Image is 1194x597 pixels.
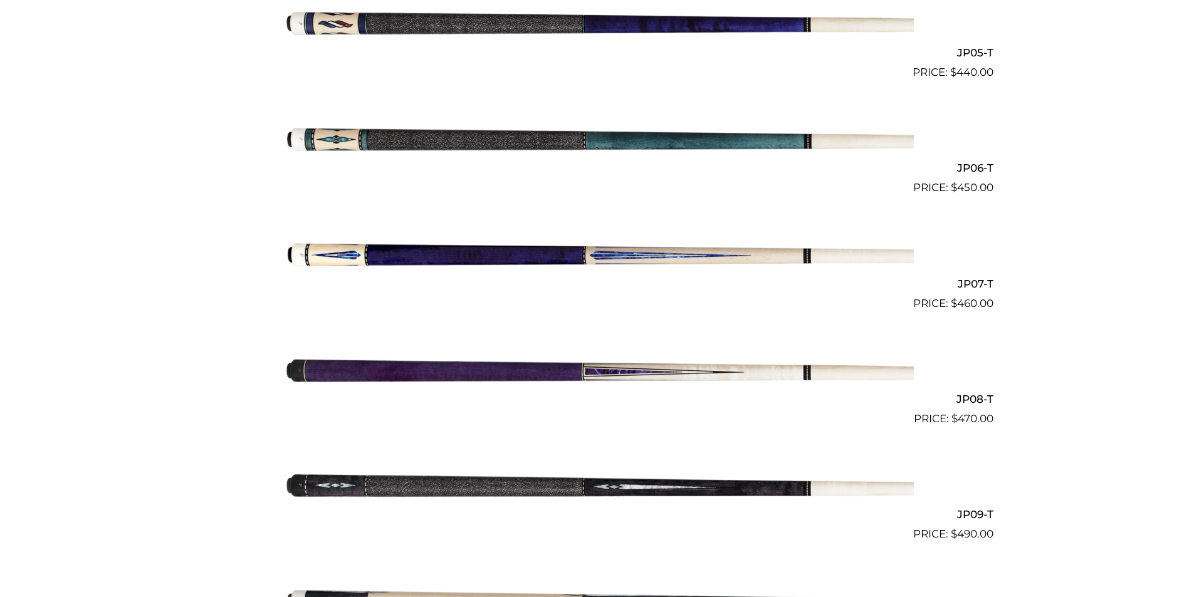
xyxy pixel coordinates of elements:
a: JP09-T $490.00 [201,432,993,542]
span: $ [951,181,957,194]
span: $ [951,527,957,540]
bdi: 460.00 [951,297,993,309]
h2: JP09-T [201,503,993,526]
bdi: 450.00 [951,181,993,194]
img: JP06-T [281,86,914,191]
a: JP07-T $460.00 [201,201,993,311]
span: $ [951,297,957,309]
bdi: 440.00 [950,66,993,78]
h2: JP06-T [201,157,993,180]
a: JP06-T $450.00 [201,86,993,196]
a: JP08-T $470.00 [201,317,993,427]
h2: JP08-T [201,388,993,411]
img: JP08-T [281,317,914,422]
bdi: 490.00 [951,527,993,540]
span: $ [950,66,956,78]
span: $ [951,412,958,425]
bdi: 470.00 [951,412,993,425]
img: JP07-T [281,201,914,306]
h2: JP05-T [201,41,993,64]
img: JP09-T [281,432,914,537]
h2: JP07-T [201,272,993,295]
